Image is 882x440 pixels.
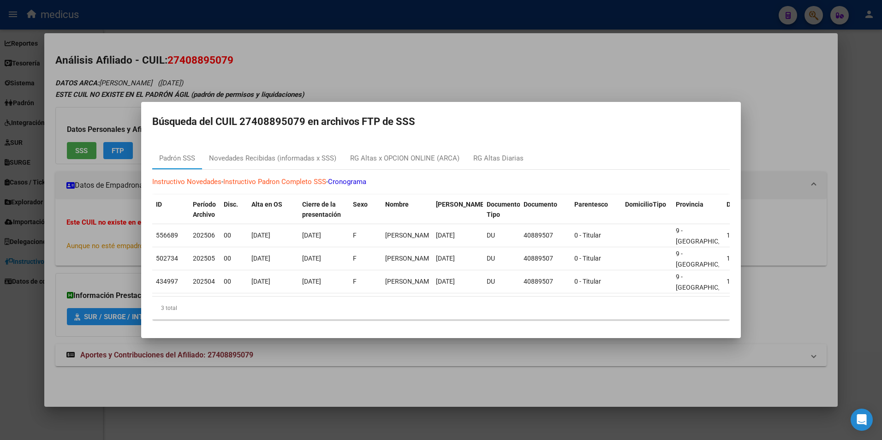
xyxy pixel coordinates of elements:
[152,177,730,187] p: - -
[156,232,178,239] span: 556689
[676,201,703,208] span: Provincia
[302,232,321,239] span: [DATE]
[524,276,567,287] div: 40889507
[436,278,455,285] span: [DATE]
[248,195,298,225] datatable-header-cell: Alta en OS
[727,253,770,264] div: 15
[353,201,368,208] span: Sexo
[727,230,770,241] div: 15
[189,195,220,225] datatable-header-cell: Período Archivo
[381,195,432,225] datatable-header-cell: Nombre
[621,195,672,225] datatable-header-cell: DomicilioTipo
[251,201,282,208] span: Alta en OS
[385,278,435,285] span: MAILLO FLORENCIA AIME
[349,195,381,225] datatable-header-cell: Sexo
[193,232,215,239] span: 202506
[574,255,601,262] span: 0 - Titular
[574,278,601,285] span: 0 - Titular
[152,195,189,225] datatable-header-cell: ID
[574,232,601,239] span: 0 - Titular
[385,201,409,208] span: Nombre
[524,230,567,241] div: 40889507
[152,113,730,131] h2: Búsqueda del CUIL 27408895079 en archivos FTP de SSS
[350,153,459,164] div: RG Altas x OPCION ONLINE (ARCA)
[851,409,873,431] div: Open Intercom Messenger
[473,153,524,164] div: RG Altas Diarias
[723,195,774,225] datatable-header-cell: Departamento
[251,255,270,262] span: [DATE]
[676,250,738,268] span: 9 - [GEOGRAPHIC_DATA]
[487,253,516,264] div: DU
[298,195,349,225] datatable-header-cell: Cierre de la presentación
[574,201,608,208] span: Parentesco
[524,201,557,208] span: Documento
[251,278,270,285] span: [DATE]
[436,201,488,208] span: [PERSON_NAME].
[156,255,178,262] span: 502734
[524,253,567,264] div: 40889507
[353,232,357,239] span: F
[672,195,723,225] datatable-header-cell: Provincia
[571,195,621,225] datatable-header-cell: Parentesco
[193,278,215,285] span: 202504
[487,201,520,219] span: Documento Tipo
[385,232,435,239] span: MAILLO FLORENCIA AIME
[209,153,336,164] div: Novedades Recibidas (informadas x SSS)
[353,278,357,285] span: F
[676,273,738,291] span: 9 - [GEOGRAPHIC_DATA]
[353,255,357,262] span: F
[156,201,162,208] span: ID
[676,227,738,245] span: 9 - [GEOGRAPHIC_DATA]
[302,255,321,262] span: [DATE]
[328,178,366,186] a: Cronograma
[193,201,216,219] span: Período Archivo
[432,195,483,225] datatable-header-cell: Fecha Nac.
[152,178,221,186] a: Instructivo Novedades
[220,195,248,225] datatable-header-cell: Disc.
[436,232,455,239] span: [DATE]
[159,153,195,164] div: Padrón SSS
[302,278,321,285] span: [DATE]
[520,195,571,225] datatable-header-cell: Documento
[224,276,244,287] div: 00
[156,278,178,285] span: 434997
[223,178,326,186] a: Instructivo Padron Completo SSS
[625,201,666,208] span: DomicilioTipo
[385,255,435,262] span: MAILLO FLORENCIA AIME
[224,253,244,264] div: 00
[487,230,516,241] div: DU
[224,201,238,208] span: Disc.
[251,232,270,239] span: [DATE]
[302,201,341,219] span: Cierre de la presentación
[727,276,770,287] div: 15
[727,201,769,208] span: Departamento
[436,255,455,262] span: [DATE]
[193,255,215,262] span: 202505
[224,230,244,241] div: 00
[483,195,520,225] datatable-header-cell: Documento Tipo
[152,297,730,320] div: 3 total
[487,276,516,287] div: DU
